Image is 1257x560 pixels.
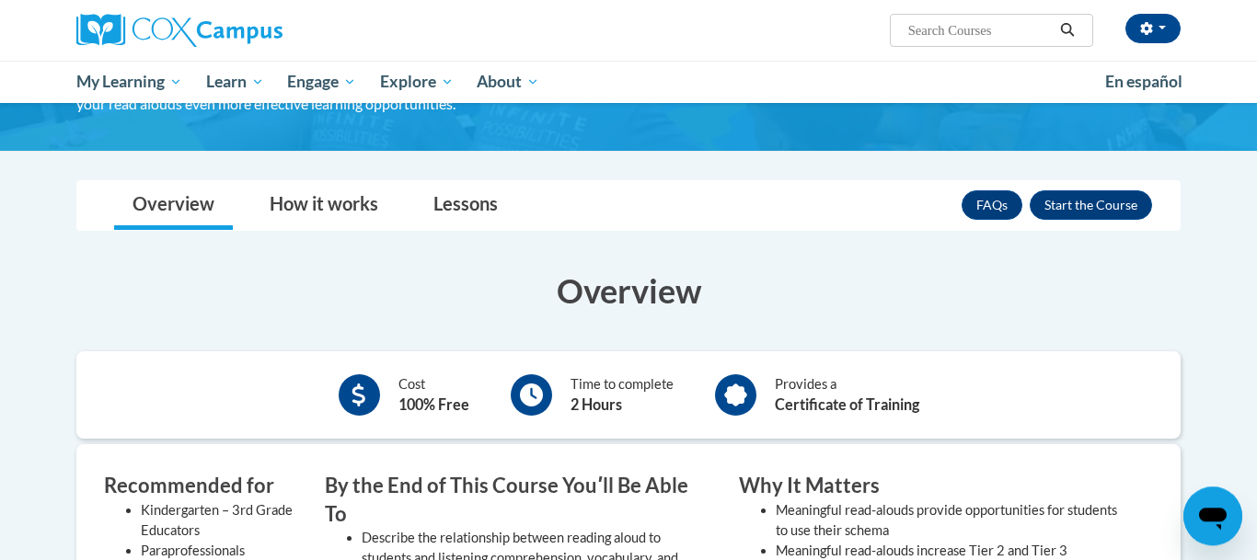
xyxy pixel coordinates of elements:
[1093,63,1194,101] a: En español
[776,500,1125,541] li: Meaningful read-alouds provide opportunities for students to use their schema
[398,395,469,413] b: 100% Free
[104,472,297,500] h3: Recommended for
[571,395,622,413] b: 2 Hours
[1030,190,1152,220] button: Enroll
[194,61,276,103] a: Learn
[368,61,466,103] a: Explore
[739,472,1125,500] h3: Why It Matters
[76,71,182,93] span: My Learning
[571,374,674,416] div: Time to complete
[206,71,264,93] span: Learn
[141,500,297,541] li: Kindergarten – 3rd Grade Educators
[76,268,1181,314] h3: Overview
[251,181,397,230] a: How it works
[477,71,539,93] span: About
[76,14,283,47] img: Cox Campus
[49,61,1208,103] div: Main menu
[775,374,919,416] div: Provides a
[1054,19,1081,41] button: Search
[380,71,454,93] span: Explore
[1125,14,1181,43] button: Account Settings
[287,71,356,93] span: Engage
[466,61,552,103] a: About
[906,19,1054,41] input: Search Courses
[325,472,711,529] h3: By the End of This Course Youʹll Be Able To
[398,374,469,416] div: Cost
[1105,72,1182,91] span: En español
[415,181,516,230] a: Lessons
[64,61,194,103] a: My Learning
[76,14,426,47] a: Cox Campus
[775,395,919,413] b: Certificate of Training
[114,181,233,230] a: Overview
[962,190,1022,220] a: FAQs
[275,61,368,103] a: Engage
[1183,486,1242,545] iframe: Button to launch messaging window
